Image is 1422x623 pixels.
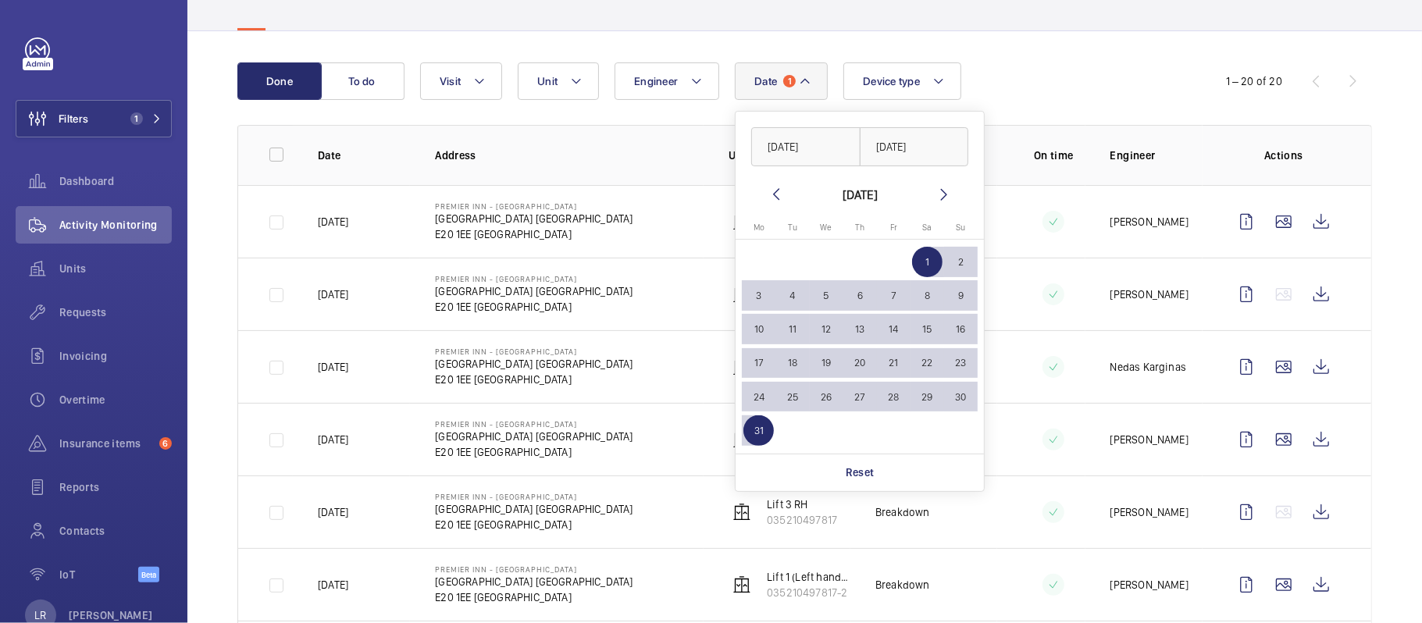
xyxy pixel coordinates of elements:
span: 25 [778,382,808,412]
button: March 9, 2025 [944,279,978,312]
span: 10 [743,314,774,344]
p: Date [318,148,410,163]
p: On time [1022,148,1085,163]
button: Done [237,62,322,100]
p: Breakdown [875,504,930,520]
span: 29 [912,382,943,412]
p: [PERSON_NAME] [69,607,153,623]
span: 7 [879,280,909,311]
p: Actions [1228,148,1340,163]
button: March 19, 2025 [810,346,843,379]
p: E20 1EE [GEOGRAPHIC_DATA] [435,372,633,387]
p: [PERSON_NAME] [1110,577,1189,593]
p: [GEOGRAPHIC_DATA] [GEOGRAPHIC_DATA] [435,574,633,589]
p: LR [34,607,46,623]
span: 31 [743,415,774,446]
span: Filters [59,111,88,126]
img: elevator.svg [732,503,751,522]
span: 1 [783,75,796,87]
p: [PERSON_NAME] [1110,214,1189,230]
p: Engineer [1110,148,1203,163]
span: 1 [130,112,143,125]
button: March 10, 2025 [742,312,775,346]
span: 1 [912,247,943,277]
p: [PERSON_NAME] [1110,432,1189,447]
span: Visit [440,75,461,87]
span: 17 [743,348,774,379]
span: Fr [890,222,897,233]
span: 20 [845,348,875,379]
button: March 23, 2025 [944,346,978,379]
button: March 25, 2025 [775,380,809,414]
span: Insurance items [59,436,153,451]
span: 9 [946,280,976,311]
span: We [821,222,832,233]
span: 18 [778,348,808,379]
span: Su [957,222,966,233]
span: 16 [946,314,976,344]
span: 2 [946,247,976,277]
button: Visit [420,62,502,100]
p: Breakdown [875,577,930,593]
img: elevator.svg [732,575,751,594]
input: DD/MM/YYYY [751,127,861,166]
p: Premier Inn - [GEOGRAPHIC_DATA] [435,492,633,501]
span: Date [754,75,777,87]
p: E20 1EE [GEOGRAPHIC_DATA] [435,517,633,532]
p: E20 1EE [GEOGRAPHIC_DATA] [435,226,633,242]
button: Engineer [615,62,719,100]
p: Premier Inn - [GEOGRAPHIC_DATA] [435,419,633,429]
button: March 30, 2025 [944,380,978,414]
span: 23 [946,348,976,379]
p: [GEOGRAPHIC_DATA] [GEOGRAPHIC_DATA] [435,429,633,444]
span: Activity Monitoring [59,217,172,233]
span: 30 [946,382,976,412]
input: DD/MM/YYYY [860,127,969,166]
span: Beta [138,567,159,582]
button: March 20, 2025 [843,346,877,379]
span: Dashboard [59,173,172,189]
p: [GEOGRAPHIC_DATA] [GEOGRAPHIC_DATA] [435,501,633,517]
span: Tu [788,222,797,233]
span: 14 [879,314,909,344]
button: Date1 [735,62,828,100]
span: 11 [778,314,808,344]
p: [DATE] [318,359,348,375]
span: 13 [845,314,875,344]
span: Overtime [59,392,172,408]
p: Address [435,148,704,163]
button: March 26, 2025 [810,380,843,414]
p: [DATE] [318,504,348,520]
span: Mo [754,222,764,233]
div: [DATE] [843,185,878,204]
p: Premier Inn - [GEOGRAPHIC_DATA] [435,347,633,356]
button: March 18, 2025 [775,346,809,379]
span: 3 [743,280,774,311]
span: Sa [923,222,932,233]
span: Unit [537,75,558,87]
span: 19 [811,348,842,379]
p: [PERSON_NAME] [1110,504,1189,520]
p: [GEOGRAPHIC_DATA] [GEOGRAPHIC_DATA] [435,356,633,372]
span: 5 [811,280,842,311]
p: Lift 3 RH [767,497,837,512]
button: March 6, 2025 [843,279,877,312]
p: [DATE] [318,577,348,593]
img: elevator.svg [732,430,751,449]
button: March 4, 2025 [775,279,809,312]
button: March 8, 2025 [911,279,944,312]
span: IoT [59,567,138,582]
button: March 12, 2025 [810,312,843,346]
div: 1 – 20 of 20 [1226,73,1282,89]
button: March 22, 2025 [911,346,944,379]
button: March 15, 2025 [911,312,944,346]
p: [DATE] [318,214,348,230]
p: Premier Inn - [GEOGRAPHIC_DATA] [435,274,633,283]
p: [DATE] [318,432,348,447]
p: Lift 1 (Left hand from Reception) [767,569,850,585]
button: Unit [518,62,599,100]
button: March 7, 2025 [877,279,911,312]
span: 26 [811,382,842,412]
button: March 5, 2025 [810,279,843,312]
span: Device type [863,75,920,87]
